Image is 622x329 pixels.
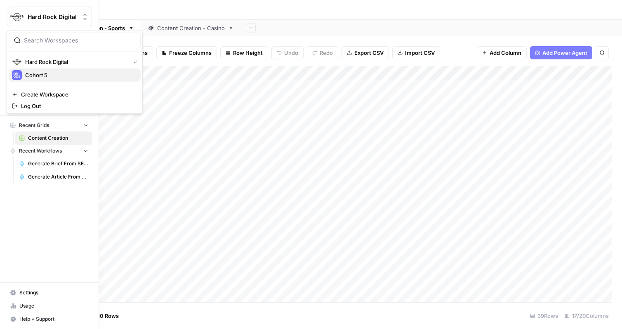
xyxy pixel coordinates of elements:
[7,7,92,27] button: Workspace: Hard Rock Digital
[169,49,212,57] span: Freeze Columns
[7,313,92,326] button: Help + Support
[156,46,217,59] button: Freeze Columns
[24,36,135,45] input: Search Workspaces
[25,58,127,66] span: Hard Rock Digital
[25,71,134,79] span: Cohort 5
[12,70,22,80] img: Cohort 5 Logo
[354,49,384,57] span: Export CSV
[7,286,92,299] a: Settings
[15,170,92,183] a: Generate Article From Outline
[19,302,88,310] span: Usage
[28,173,88,181] span: Generate Article From Outline
[342,46,389,59] button: Export CSV
[490,49,521,57] span: Add Column
[19,289,88,296] span: Settings
[28,13,78,21] span: Hard Rock Digital
[530,46,592,59] button: Add Power Agent
[320,49,333,57] span: Redo
[141,20,241,36] a: Content Creation - Casino
[19,147,62,155] span: Recent Workflows
[7,299,92,313] a: Usage
[477,46,527,59] button: Add Column
[21,90,134,99] span: Create Workspace
[9,100,141,112] a: Log Out
[307,46,338,59] button: Redo
[19,122,49,129] span: Recent Grids
[542,49,587,57] span: Add Power Agent
[284,49,298,57] span: Undo
[220,46,268,59] button: Row Height
[157,24,225,32] div: Content Creation - Casino
[19,315,88,323] span: Help + Support
[405,49,435,57] span: Import CSV
[9,89,141,100] a: Create Workspace
[527,309,561,322] div: 39 Rows
[15,157,92,170] a: Generate Brief From SERP
[86,312,119,320] span: Add 10 Rows
[7,31,143,114] div: Workspace: Hard Rock Digital
[392,46,440,59] button: Import CSV
[28,160,88,167] span: Generate Brief From SERP
[271,46,304,59] button: Undo
[7,119,92,132] button: Recent Grids
[28,134,88,142] span: Content Creation
[9,9,24,24] img: Hard Rock Digital Logo
[15,132,92,145] a: Content Creation
[561,309,612,322] div: 17/20 Columns
[233,49,263,57] span: Row Height
[7,145,92,157] button: Recent Workflows
[12,57,22,67] img: Hard Rock Digital Logo
[21,102,134,110] span: Log Out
